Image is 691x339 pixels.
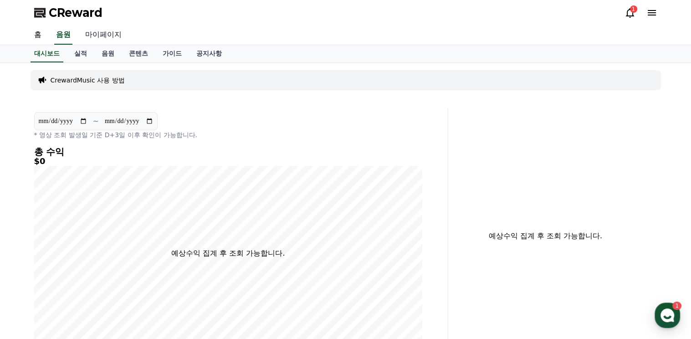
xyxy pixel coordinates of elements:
[60,263,118,286] a: 1대화
[3,263,60,286] a: 홈
[122,45,155,62] a: 콘텐츠
[54,26,72,45] a: 음원
[189,45,229,62] a: 공지사항
[171,248,285,259] p: 예상수익 집계 후 조회 가능합니다.
[624,7,635,18] a: 1
[93,116,99,127] p: ~
[51,76,125,85] a: CrewardMusic 사용 방법
[34,130,422,139] p: * 영상 조회 발생일 기준 D+3일 이후 확인이 가능합니다.
[78,26,129,45] a: 마이페이지
[29,277,34,284] span: 홈
[27,26,49,45] a: 홈
[83,277,94,285] span: 대화
[31,45,63,62] a: 대시보드
[141,277,152,284] span: 설정
[34,5,102,20] a: CReward
[94,45,122,62] a: 음원
[456,231,635,241] p: 예상수익 집계 후 조회 가능합니다.
[630,5,637,13] div: 1
[118,263,175,286] a: 설정
[92,263,96,270] span: 1
[49,5,102,20] span: CReward
[67,45,94,62] a: 실적
[34,157,422,166] h5: $0
[34,147,422,157] h4: 총 수익
[155,45,189,62] a: 가이드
